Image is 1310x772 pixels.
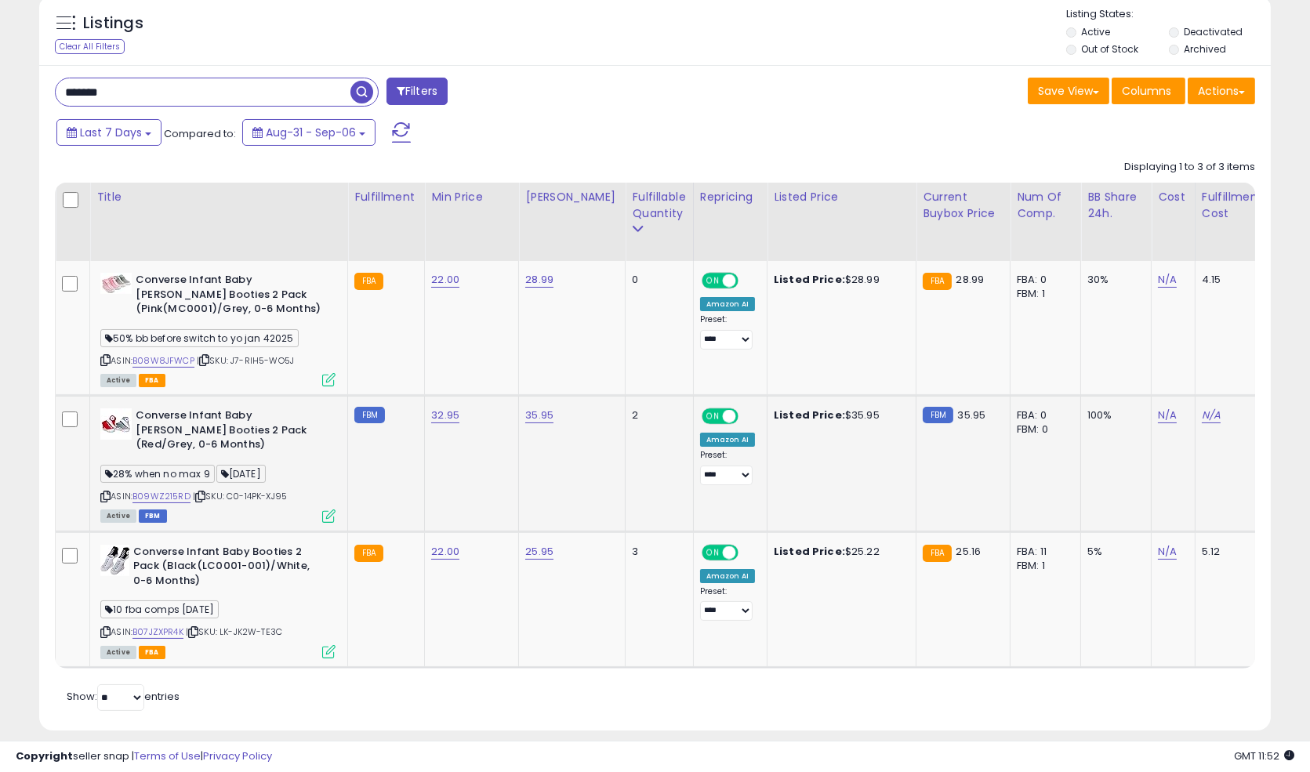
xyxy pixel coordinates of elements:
[774,544,845,559] b: Listed Price:
[139,374,165,387] span: FBA
[923,189,1003,222] div: Current Buybox Price
[774,408,845,422] b: Listed Price:
[96,189,341,205] div: Title
[1087,189,1145,222] div: BB Share 24h.
[266,125,356,140] span: Aug-31 - Sep-06
[700,189,760,205] div: Repricing
[703,274,723,288] span: ON
[957,408,985,422] span: 35.95
[193,490,287,502] span: | SKU: C0-14PK-XJ95
[700,569,755,583] div: Amazon AI
[100,545,336,657] div: ASIN:
[203,748,272,763] a: Privacy Policy
[100,646,136,659] span: All listings currently available for purchase on Amazon
[1124,160,1255,175] div: Displaying 1 to 3 of 3 items
[956,272,984,287] span: 28.99
[1017,545,1069,559] div: FBA: 11
[1087,545,1139,559] div: 5%
[1188,78,1255,104] button: Actions
[1202,273,1257,287] div: 4.15
[100,374,136,387] span: All listings currently available for purchase on Amazon
[774,189,909,205] div: Listed Price
[354,407,385,423] small: FBM
[1017,408,1069,422] div: FBA: 0
[774,273,904,287] div: $28.99
[774,272,845,287] b: Listed Price:
[1158,408,1177,423] a: N/A
[1234,748,1294,763] span: 2025-09-14 11:52 GMT
[700,314,755,350] div: Preset:
[100,273,336,385] div: ASIN:
[774,545,904,559] div: $25.22
[703,545,723,559] span: ON
[1158,272,1177,288] a: N/A
[700,297,755,311] div: Amazon AI
[632,273,680,287] div: 0
[1112,78,1185,104] button: Columns
[136,408,326,456] b: Converse Infant Baby [PERSON_NAME] Booties 2 Pack (Red/Grey, 0-6 Months)
[100,273,132,294] img: 418FxTDCJ4L._SL40_.jpg
[136,273,326,321] b: Converse Infant Baby [PERSON_NAME] Booties 2 Pack (Pink(MC0001)/Grey, 0-6 Months)
[525,544,553,560] a: 25.95
[56,119,161,146] button: Last 7 Days
[139,646,165,659] span: FBA
[700,450,755,485] div: Preset:
[197,354,294,367] span: | SKU: J7-RIH5-WO5J
[525,408,553,423] a: 35.95
[386,78,448,105] button: Filters
[525,272,553,288] a: 28.99
[186,625,282,638] span: | SKU: LK-JK2W-TE3C
[735,545,760,559] span: OFF
[55,39,125,54] div: Clear All Filters
[735,274,760,288] span: OFF
[100,465,215,483] span: 28% when no max 9
[923,407,953,423] small: FBM
[139,509,167,523] span: FBM
[354,273,383,290] small: FBA
[1158,189,1188,205] div: Cost
[1122,83,1171,99] span: Columns
[431,272,459,288] a: 22.00
[956,544,981,559] span: 25.16
[1081,42,1138,56] label: Out of Stock
[632,545,680,559] div: 3
[1184,25,1243,38] label: Deactivated
[431,189,512,205] div: Min Price
[100,545,129,576] img: 41j0lqctj6L._SL40_.jpg
[525,189,619,205] div: [PERSON_NAME]
[164,126,236,141] span: Compared to:
[923,545,952,562] small: FBA
[703,410,723,423] span: ON
[700,586,755,622] div: Preset:
[1202,545,1257,559] div: 5.12
[1066,7,1271,22] p: Listing States:
[632,189,686,222] div: Fulfillable Quantity
[1081,25,1110,38] label: Active
[242,119,376,146] button: Aug-31 - Sep-06
[431,408,459,423] a: 32.95
[632,408,680,422] div: 2
[1087,408,1139,422] div: 100%
[132,625,183,639] a: B07JZXPR4K
[700,433,755,447] div: Amazon AI
[100,509,136,523] span: All listings currently available for purchase on Amazon
[1017,422,1069,437] div: FBM: 0
[354,189,418,205] div: Fulfillment
[1184,42,1226,56] label: Archived
[1028,78,1109,104] button: Save View
[134,748,201,763] a: Terms of Use
[735,410,760,423] span: OFF
[132,354,194,368] a: B08W8JFWCP
[100,408,336,520] div: ASIN:
[100,329,299,347] span: 50% bb before switch to yo jan 42025
[1017,189,1074,222] div: Num of Comp.
[1017,559,1069,573] div: FBM: 1
[1087,273,1139,287] div: 30%
[132,490,191,503] a: B09WZ215RD
[1017,273,1069,287] div: FBA: 0
[1017,287,1069,301] div: FBM: 1
[133,545,324,593] b: Converse Infant Baby Booties 2 Pack (Black(LC0001-001)/White, 0-6 Months)
[80,125,142,140] span: Last 7 Days
[216,465,266,483] span: [DATE]
[16,748,73,763] strong: Copyright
